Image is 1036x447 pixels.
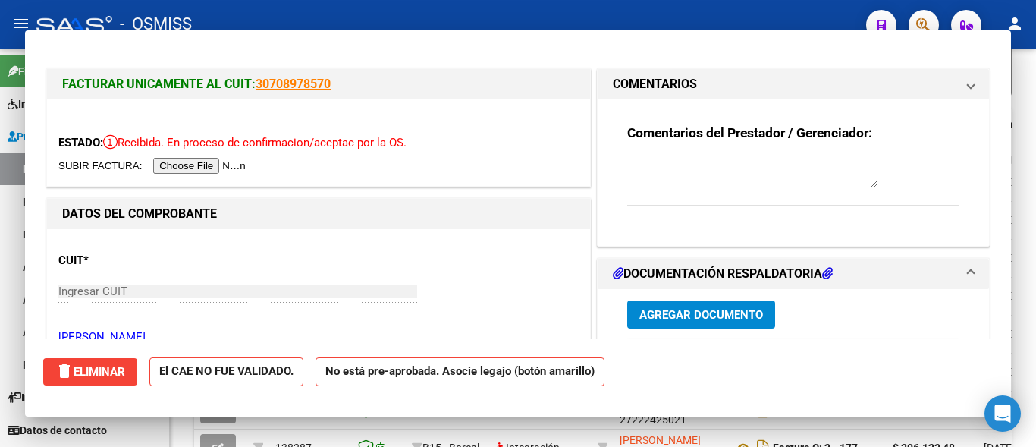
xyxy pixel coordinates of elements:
span: Integración (discapacidad) [8,96,148,112]
a: 30708978570 [256,77,331,91]
div: COMENTARIOS [598,99,989,246]
strong: El CAE NO FUE VALIDADO. [149,357,303,387]
button: Agregar Documento [627,301,775,329]
strong: DATOS DEL COMPROBANTE [62,206,217,221]
p: CUIT [58,252,215,269]
button: Eliminar [43,358,137,386]
span: Firma Express [8,63,86,80]
h1: COMENTARIOS [613,75,697,93]
span: Eliminar [55,365,125,379]
span: Instructivos [8,389,78,406]
span: [PERSON_NAME] [620,434,701,446]
mat-expansion-panel-header: DOCUMENTACIÓN RESPALDATORIA [598,259,989,289]
mat-expansion-panel-header: COMENTARIOS [598,69,989,99]
span: Datos de contacto [8,422,107,439]
strong: Comentarios del Prestador / Gerenciador: [627,125,872,140]
span: - OSMISS [120,8,192,41]
mat-icon: delete [55,362,74,380]
div: Open Intercom Messenger [984,395,1021,432]
mat-icon: menu [12,14,30,33]
span: Recibida. En proceso de confirmacion/aceptac por la OS. [103,136,407,150]
strong: No está pre-aprobada. Asocie legajo (botón amarillo) [316,357,604,387]
span: ESTADO: [58,136,103,150]
h1: DOCUMENTACIÓN RESPALDATORIA [613,265,833,283]
span: FACTURAR UNICAMENTE AL CUIT: [62,77,256,91]
mat-icon: person [1006,14,1024,33]
p: [PERSON_NAME] [58,329,579,346]
span: Agregar Documento [639,308,763,322]
span: Prestadores / Proveedores [8,128,146,145]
